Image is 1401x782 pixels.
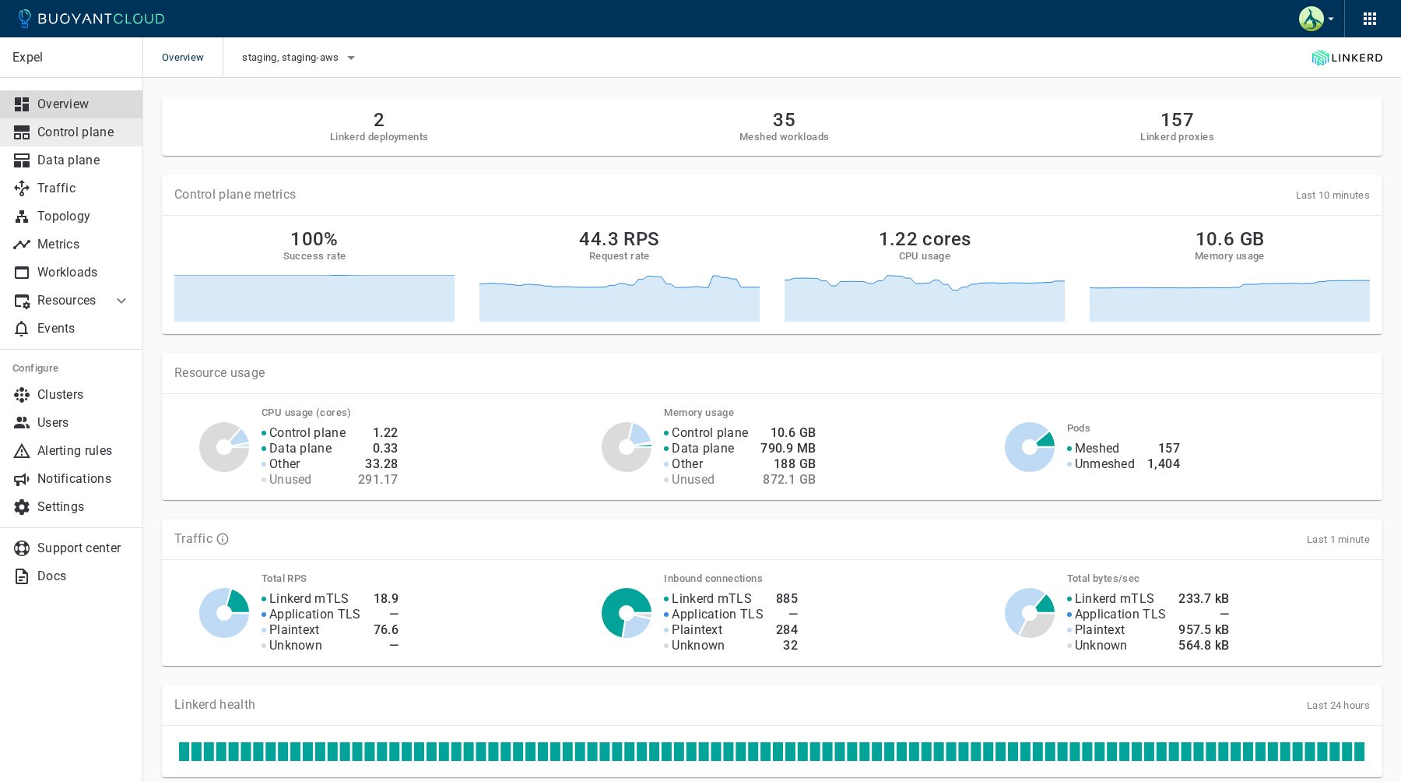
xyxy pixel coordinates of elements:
[269,441,332,456] p: Data plane
[739,109,829,131] h2: 35
[1195,250,1265,262] h5: Memory usage
[1299,6,1324,31] img: Ethan Miller
[12,50,130,65] p: Expel
[330,131,429,143] h5: Linkerd deployments
[760,441,816,456] h4: 790.9 MB
[1075,591,1155,607] p: Linkerd mTLS
[283,250,346,262] h5: Success rate
[760,425,816,441] h4: 10.6 GB
[776,607,798,622] h4: —
[174,531,212,547] p: Traffic
[672,591,752,607] p: Linkerd mTLS
[1307,699,1370,711] span: Last 24 hours
[579,228,659,250] h2: 44.3 RPS
[37,387,131,403] p: Clusters
[672,472,715,488] p: Unused
[374,638,399,653] h4: —
[1307,534,1370,545] span: Last 1 minute
[37,321,131,336] p: Events
[479,228,760,322] a: 44.3 RPSRequest rate
[1075,441,1120,456] p: Meshed
[330,109,429,131] h2: 2
[174,187,296,203] p: Control plane metrics
[37,209,131,224] p: Topology
[37,443,131,459] p: Alerting rules
[672,425,748,441] p: Control plane
[879,228,971,250] h2: 1.22 cores
[1147,456,1180,472] h4: 1,404
[269,456,300,472] p: Other
[1140,109,1214,131] h2: 157
[899,250,951,262] h5: CPU usage
[672,456,703,472] p: Other
[776,622,798,638] h4: 284
[37,471,131,487] p: Notifications
[776,591,798,607] h4: 885
[37,153,131,168] p: Data plane
[374,622,399,638] h4: 76.6
[216,532,230,546] svg: TLS data is compiled from traffic seen by Linkerd proxies. RPS and TCP bytes reflect both inbound...
[1075,607,1167,622] p: Application TLS
[1178,638,1229,653] h4: 564.8 kB
[358,456,398,472] h4: 33.28
[37,541,131,556] p: Support center
[37,569,131,584] p: Docs
[37,499,131,515] p: Settings
[37,97,131,112] p: Overview
[269,622,320,638] p: Plaintext
[269,591,349,607] p: Linkerd mTLS
[739,131,829,143] h5: Meshed workloads
[672,441,734,456] p: Data plane
[776,638,798,653] h4: 32
[162,37,223,78] span: Overview
[1296,189,1371,201] span: Last 10 minutes
[1075,456,1135,472] p: Unmeshed
[1178,622,1229,638] h4: 957.5 kB
[374,591,399,607] h4: 18.9
[242,51,342,64] span: staging, staging-aws
[760,472,816,488] h4: 872.1 GB
[358,472,398,488] h4: 291.17
[1075,638,1128,653] p: Unknown
[37,125,131,140] p: Control plane
[269,607,361,622] p: Application TLS
[290,228,339,250] h2: 100%
[1196,228,1265,250] h2: 10.6 GB
[374,607,399,622] h4: —
[672,638,725,653] p: Unknown
[269,425,346,441] p: Control plane
[174,365,1370,381] p: Resource usage
[1178,607,1229,622] h4: —
[242,46,360,69] button: staging, staging-aws
[358,441,398,456] h4: 0.33
[358,425,398,441] h4: 1.22
[672,622,722,638] p: Plaintext
[1140,131,1214,143] h5: Linkerd proxies
[1075,622,1125,638] p: Plaintext
[1147,441,1180,456] h4: 157
[174,697,255,713] p: Linkerd health
[1178,591,1229,607] h4: 233.7 kB
[785,228,1065,322] a: 1.22 coresCPU usage
[37,265,131,280] p: Workloads
[269,472,312,488] p: Unused
[672,607,764,622] p: Application TLS
[269,638,322,653] p: Unknown
[37,415,131,431] p: Users
[37,293,100,308] p: Resources
[37,237,131,252] p: Metrics
[12,362,131,375] h5: Configure
[174,228,455,322] a: 100%Success rate
[589,250,650,262] h5: Request rate
[37,181,131,196] p: Traffic
[760,456,816,472] h4: 188 GB
[1090,228,1370,322] a: 10.6 GBMemory usage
